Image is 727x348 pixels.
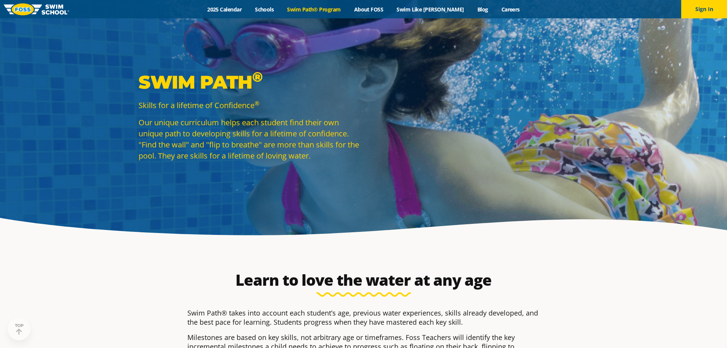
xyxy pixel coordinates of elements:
[201,6,248,13] a: 2025 Calendar
[4,3,69,15] img: FOSS Swim School Logo
[139,71,360,94] p: Swim Path
[495,6,526,13] a: Careers
[280,6,347,13] a: Swim Path® Program
[390,6,471,13] a: Swim Like [PERSON_NAME]
[184,271,544,289] h2: Learn to love the water at any age
[347,6,390,13] a: About FOSS
[252,68,263,85] sup: ®
[471,6,495,13] a: Blog
[139,100,360,111] p: Skills for a lifetime of Confidence
[15,323,24,335] div: TOP
[248,6,280,13] a: Schools
[139,117,360,161] p: Our unique curriculum helps each student find their own unique path to developing skills for a li...
[187,308,540,327] p: Swim Path® takes into account each student’s age, previous water experiences, skills already deve...
[255,99,259,107] sup: ®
